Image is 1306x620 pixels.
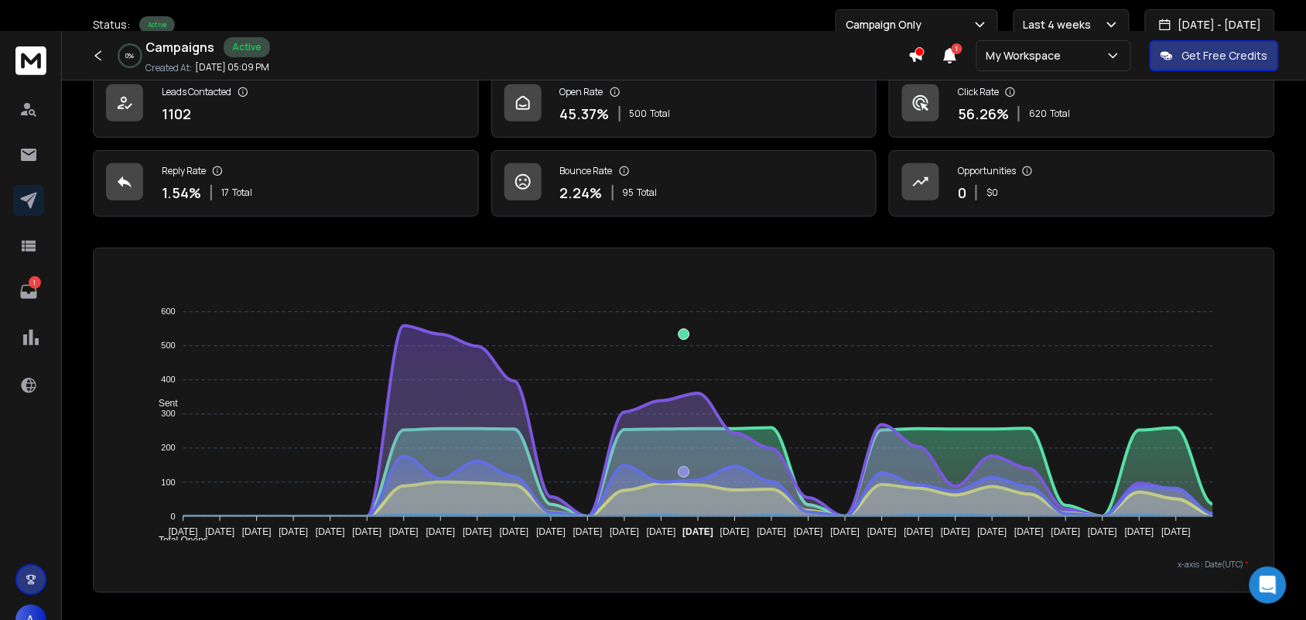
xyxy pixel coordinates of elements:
[118,559,1250,570] p: x-axis : Date(UTC)
[162,182,201,204] p: 1.54 %
[162,86,231,98] p: Leads Contacted
[1145,9,1275,40] button: [DATE] - [DATE]
[195,61,269,74] p: [DATE] 05:09 PM
[536,527,566,538] tspan: [DATE]
[958,182,966,204] p: 0
[1162,527,1191,538] tspan: [DATE]
[161,375,175,385] tspan: 400
[1029,108,1047,120] span: 620
[93,17,130,33] p: Status:
[1024,17,1098,33] p: Last 4 weeks
[147,398,178,409] span: Sent
[139,16,175,33] div: Active
[986,187,998,199] p: $ 0
[647,527,676,538] tspan: [DATE]
[1051,527,1081,538] tspan: [DATE]
[205,527,234,538] tspan: [DATE]
[978,527,1007,538] tspan: [DATE]
[168,527,197,538] tspan: [DATE]
[463,527,492,538] tspan: [DATE]
[958,165,1016,177] p: Opportunities
[1015,527,1044,538] tspan: [DATE]
[638,187,658,199] span: Total
[623,187,634,199] span: 95
[1150,40,1279,71] button: Get Free Credits
[630,108,648,120] span: 500
[610,527,639,538] tspan: [DATE]
[232,187,252,199] span: Total
[316,527,345,538] tspan: [DATE]
[426,527,455,538] tspan: [DATE]
[352,527,381,538] tspan: [DATE]
[161,307,175,317] tspan: 600
[682,527,713,538] tspan: [DATE]
[720,527,750,538] tspan: [DATE]
[560,182,603,204] p: 2.24 %
[500,527,529,538] tspan: [DATE]
[986,48,1068,63] p: My Workspace
[560,86,603,98] p: Open Rate
[221,187,229,199] span: 17
[889,150,1275,217] a: Opportunities0$0
[161,478,175,487] tspan: 100
[162,165,206,177] p: Reply Rate
[491,71,877,138] a: Open Rate45.37%500Total
[846,17,928,33] p: Campaign Only
[651,108,671,120] span: Total
[145,62,192,74] p: Created At:
[831,527,860,538] tspan: [DATE]
[93,150,479,217] a: Reply Rate1.54%17Total
[952,43,962,54] span: 1
[904,527,934,538] tspan: [DATE]
[93,71,479,138] a: Leads Contacted1102
[560,103,610,125] p: 45.37 %
[170,512,175,521] tspan: 0
[1089,527,1118,538] tspan: [DATE]
[1182,48,1268,63] p: Get Free Credits
[145,38,214,57] h1: Campaigns
[958,103,1009,125] p: 56.26 %
[1050,108,1070,120] span: Total
[161,409,175,419] tspan: 300
[573,527,603,538] tspan: [DATE]
[13,276,44,307] a: 1
[958,86,999,98] p: Click Rate
[942,527,971,538] tspan: [DATE]
[162,103,191,125] p: 1102
[29,276,41,289] p: 1
[126,51,135,60] p: 0 %
[867,527,897,538] tspan: [DATE]
[279,527,308,538] tspan: [DATE]
[1250,567,1287,604] div: Open Intercom Messenger
[757,527,787,538] tspan: [DATE]
[794,527,823,538] tspan: [DATE]
[491,150,877,217] a: Bounce Rate2.24%95Total
[224,37,270,57] div: Active
[389,527,419,538] tspan: [DATE]
[1125,527,1154,538] tspan: [DATE]
[889,71,1275,138] a: Click Rate56.26%620Total
[161,341,175,351] tspan: 500
[242,527,272,538] tspan: [DATE]
[560,165,613,177] p: Bounce Rate
[161,444,175,453] tspan: 200
[147,536,208,546] span: Total Opens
